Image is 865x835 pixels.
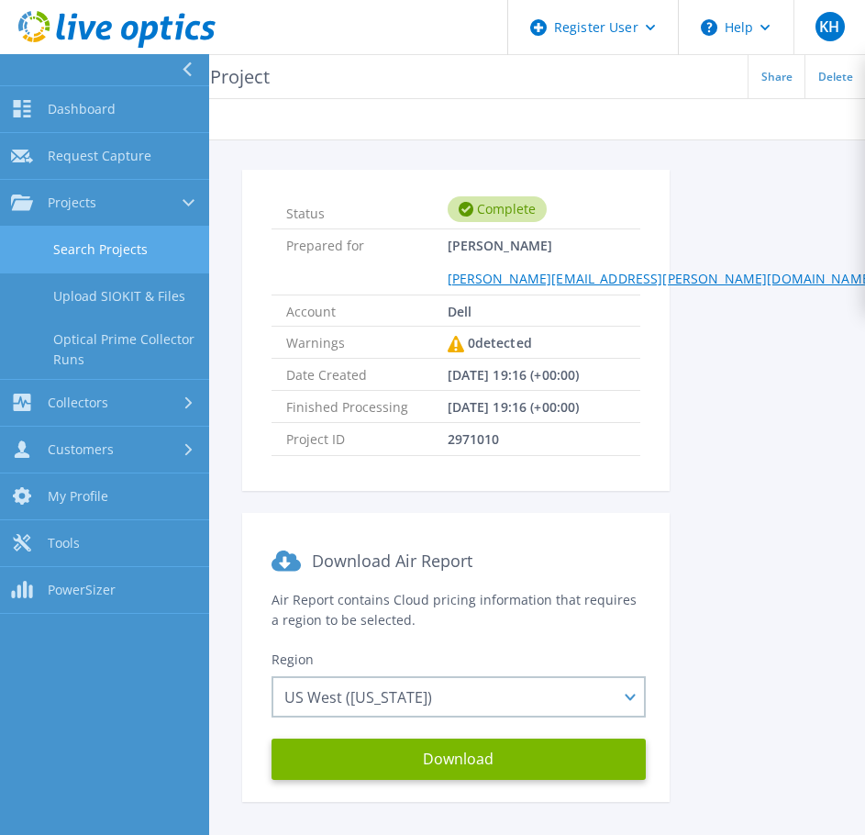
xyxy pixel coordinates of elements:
span: My Profile [48,488,108,505]
span: [DATE] 19:16 (+00:00) [448,359,580,390]
span: KH [819,19,839,34]
span: Prepared for [286,229,448,294]
span: Date Created [286,359,448,390]
span: PowerSizer [48,582,116,598]
span: Dell [448,295,472,326]
div: 0 detected [448,327,532,360]
span: Air Report contains Cloud pricing information that requires a region to be selected. [272,591,637,629]
span: Projects [48,195,96,211]
div: US West ([US_STATE]) [272,676,646,718]
span: Customers [48,441,114,458]
span: Project ID [286,423,448,454]
span: RV Project [171,66,270,87]
span: Delete [818,72,853,83]
span: Warnings [286,327,448,358]
span: Request Capture [48,148,151,164]
span: Account [286,295,448,326]
div: Complete [448,196,547,222]
button: Download [272,739,646,780]
span: Share [761,72,793,83]
span: Region [272,651,314,668]
span: Status [286,197,448,221]
span: 2971010 [448,423,500,454]
span: [DATE] 19:16 (+00:00) [448,391,580,422]
span: Collectors [48,395,108,411]
span: Tools [48,535,80,551]
span: Download Air Report [312,550,472,572]
span: Finished Processing [286,391,448,422]
span: Dashboard [48,101,116,117]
